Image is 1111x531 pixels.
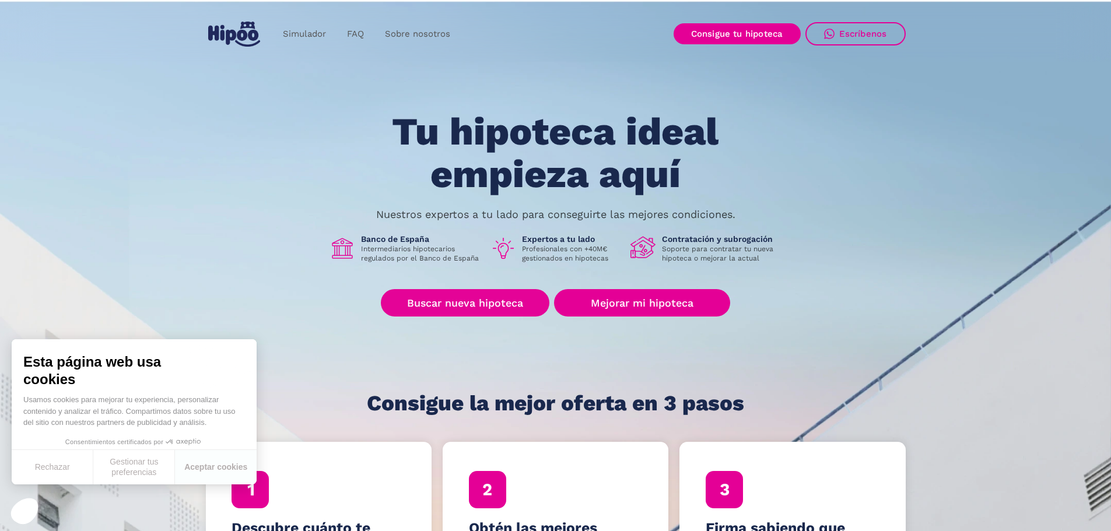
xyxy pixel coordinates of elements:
a: Escríbenos [805,22,906,45]
h1: Banco de España [361,234,481,244]
a: Sobre nosotros [374,23,461,45]
h1: Contratación y subrogación [662,234,782,244]
p: Soporte para contratar tu nueva hipoteca o mejorar la actual [662,244,782,263]
h1: Tu hipoteca ideal empieza aquí [334,111,776,195]
p: Nuestros expertos a tu lado para conseguirte las mejores condiciones. [376,210,735,219]
a: home [206,17,263,51]
h1: Consigue la mejor oferta en 3 pasos [367,392,744,415]
a: Mejorar mi hipoteca [554,289,730,317]
a: FAQ [337,23,374,45]
div: Escríbenos [839,29,887,39]
p: Intermediarios hipotecarios regulados por el Banco de España [361,244,481,263]
a: Consigue tu hipoteca [674,23,801,44]
a: Buscar nueva hipoteca [381,289,549,317]
h1: Expertos a tu lado [522,234,621,244]
a: Simulador [272,23,337,45]
p: Profesionales con +40M€ gestionados en hipotecas [522,244,621,263]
